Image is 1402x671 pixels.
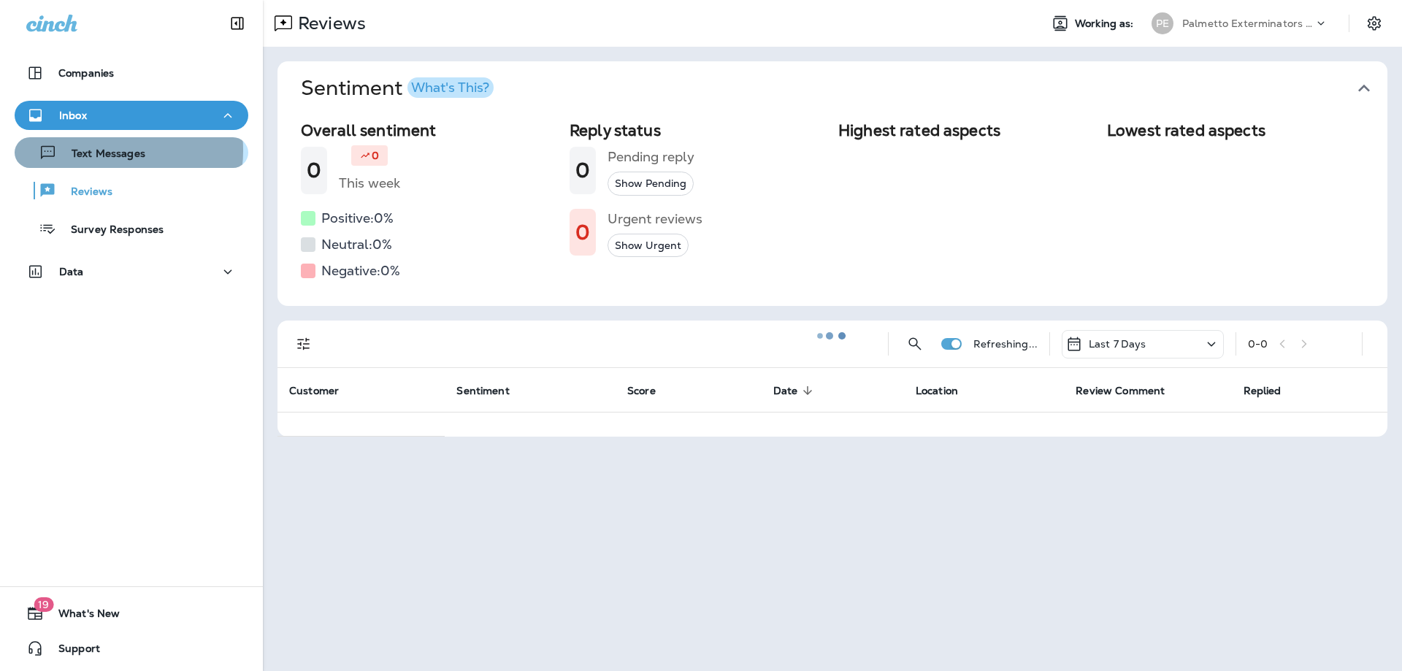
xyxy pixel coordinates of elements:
[59,110,87,121] p: Inbox
[15,101,248,130] button: Inbox
[217,9,258,38] button: Collapse Sidebar
[15,257,248,286] button: Data
[59,266,84,277] p: Data
[56,185,112,199] p: Reviews
[15,599,248,628] button: 19What's New
[44,607,120,625] span: What's New
[15,634,248,663] button: Support
[15,213,248,244] button: Survey Responses
[58,67,114,79] p: Companies
[15,58,248,88] button: Companies
[57,147,145,161] p: Text Messages
[44,643,100,660] span: Support
[34,597,53,612] span: 19
[56,223,164,237] p: Survey Responses
[15,137,248,168] button: Text Messages
[15,175,248,206] button: Reviews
